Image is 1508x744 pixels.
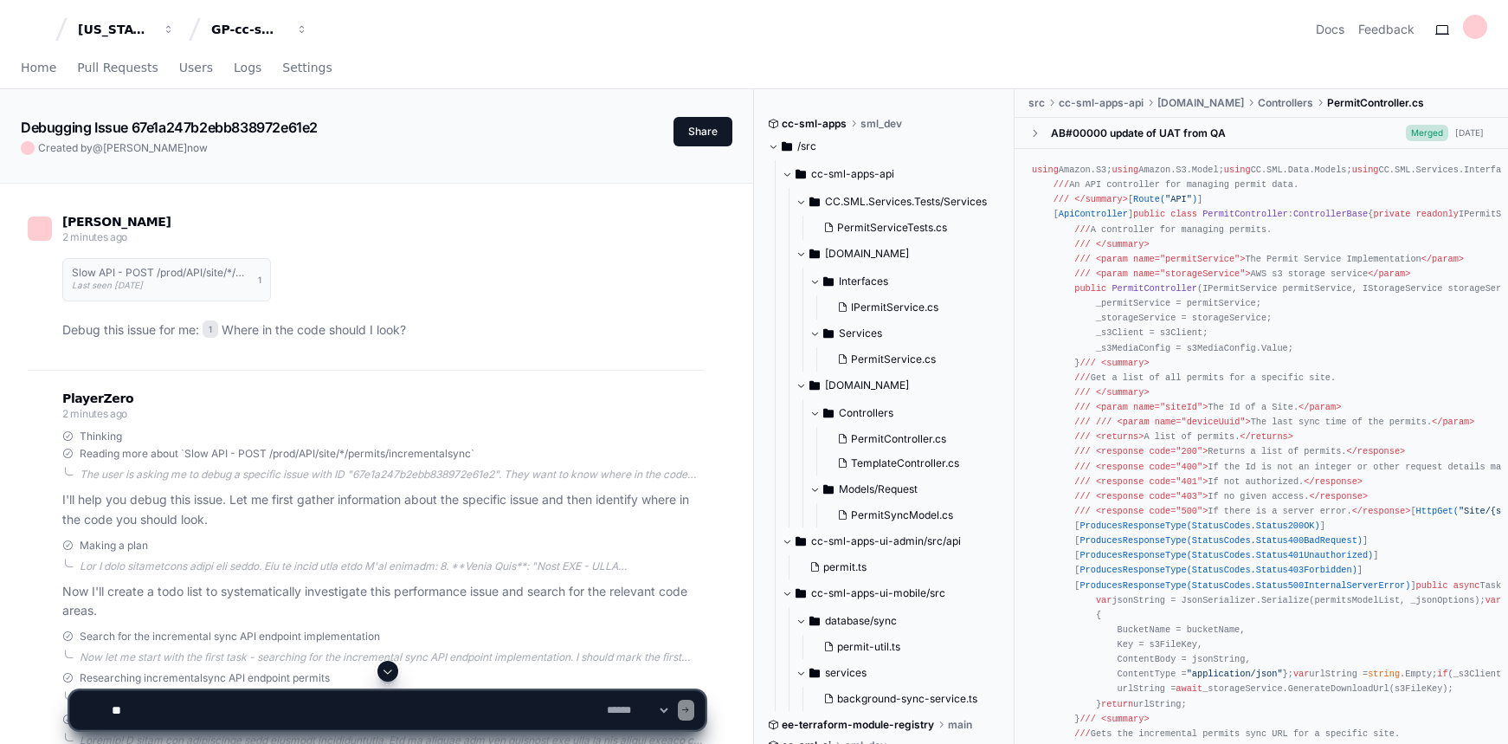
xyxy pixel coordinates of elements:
span: Settings [282,62,332,73]
span: CC.SML.Services.Tests/Services [825,195,987,209]
span: The Id of a Site. [1074,402,1341,412]
span: <response code="403"> [1096,491,1208,501]
span: </response> [1352,506,1411,516]
span: /// [1074,402,1090,412]
span: Models/Request [839,482,918,496]
span: TemplateController.cs [851,456,959,470]
span: PlayerZero [62,393,133,404]
span: </summary> [1096,239,1150,249]
svg: Directory [796,583,806,604]
span: cc-sml-apps-ui-mobile/src [811,586,945,600]
span: Controllers [839,406,893,420]
span: public [1133,209,1165,219]
span: using [1224,165,1251,175]
span: Services [839,327,882,340]
span: Get a list of all permits for a specific site. [1074,372,1336,383]
button: PermitService.cs [830,347,991,372]
button: cc-sml-apps-ui-admin/src/api [782,527,1002,555]
span: IPermitService.cs [851,301,938,314]
button: Share [673,117,732,146]
p: Now I'll create a todo list to systematically investigate this performance issue and search for t... [62,582,705,622]
span: </param> [1368,268,1410,279]
span: 2 minutes ago [62,407,127,420]
span: AWS s3 storage service [1074,268,1410,279]
span: /// [1096,417,1112,427]
svg: Directory [809,191,820,212]
p: Debug this issue for me: Where in the code should I look? [62,320,705,340]
span: public [1416,580,1448,591]
span: permit-util.ts [837,640,900,654]
button: Services [809,320,1002,347]
span: <summary> [1101,358,1149,368]
span: </param> [1299,402,1341,412]
svg: Directory [796,164,806,184]
span: [PERSON_NAME] [103,141,187,154]
span: The last sync time of the permits. [1074,417,1474,427]
svg: Directory [809,243,820,264]
span: var [1485,595,1501,605]
svg: Directory [796,531,806,552]
span: [DOMAIN_NAME] [1157,96,1244,110]
a: Home [21,49,56,88]
button: cc-sml-apps-ui-mobile/src [782,579,1002,607]
span: <response code="401"> [1096,476,1208,487]
span: cc-sml-apps-api [1059,96,1144,110]
span: <param name="siteId"> [1096,402,1208,412]
span: PermitController.cs [851,432,946,446]
span: /// [1074,476,1090,487]
button: Interfaces [809,268,1002,295]
span: </returns> [1240,431,1293,442]
span: <returns> [1096,431,1144,442]
a: Logs [234,49,261,88]
span: Returns a list of permits. [1074,446,1405,456]
span: PermitController [1112,283,1197,294]
button: IPermitService.cs [830,295,991,320]
svg: Directory [823,271,834,292]
span: var [1096,595,1112,605]
span: 2 minutes ago [62,230,127,243]
span: ProducesResponseType(StatusCodes.Status400BadRequest) [1079,535,1363,546]
div: AB#00000 update of UAT from QA [1051,126,1226,140]
span: sml_dev [860,117,902,131]
span: PermitController [1202,209,1288,219]
span: <param name="storageService"> [1096,268,1251,279]
button: PermitController.cs [830,427,991,451]
button: GP-cc-sml-apps [204,14,315,45]
span: If not authorized. [1074,476,1363,487]
span: A list of permits. [1074,431,1293,442]
span: Interfaces [839,275,888,288]
span: /// [1074,254,1090,264]
span: Thinking [80,430,122,443]
span: @ [93,141,103,154]
span: ProducesResponseType(StatusCodes.Status401Unauthorized) [1079,550,1373,560]
span: src [1028,96,1045,110]
svg: Directory [823,479,834,500]
span: /// [1074,506,1090,516]
span: <response code="200"> [1096,446,1208,456]
span: Logs [234,62,261,73]
button: permit.ts [802,555,991,579]
span: /// [1074,431,1090,442]
span: If there is a server error. [1074,506,1410,516]
span: using [1112,165,1138,175]
span: Search for the incremental sync API endpoint implementation [80,630,380,644]
span: "API" [1165,194,1192,204]
button: [DOMAIN_NAME] [796,372,1002,399]
div: The user is asking me to debug a specific issue with ID "67e1a247b2ebb838972e61e2". They want to ... [80,468,705,482]
button: PermitSyncModel.cs [830,503,991,527]
button: services [796,659,1002,687]
span: Pull Requests [77,62,158,73]
span: using [1032,165,1059,175]
span: Merged [1406,125,1448,141]
span: cc-sml-apps [782,117,847,131]
span: <response code="500"> [1096,506,1208,516]
span: /// [1074,462,1090,472]
span: </response> [1347,446,1406,456]
button: Models/Request [809,476,1002,503]
button: Controllers [809,399,1002,427]
span: /// [1054,194,1069,204]
a: Docs [1316,21,1344,38]
span: 1 [258,273,261,287]
span: database/sync [825,614,897,628]
span: private [1373,209,1410,219]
